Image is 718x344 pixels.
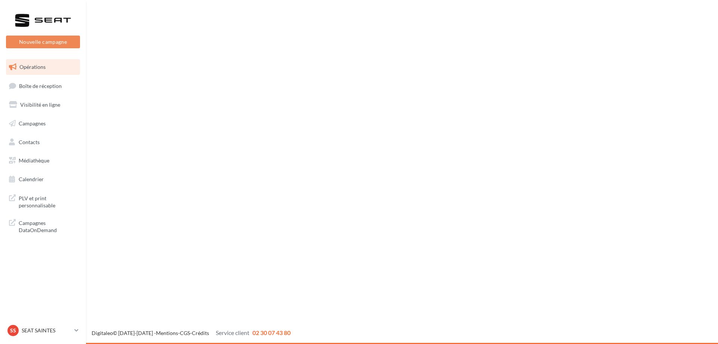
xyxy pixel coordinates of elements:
[19,176,44,182] span: Calendrier
[252,329,291,336] span: 02 30 07 43 80
[4,215,82,237] a: Campagnes DataOnDemand
[19,64,46,70] span: Opérations
[6,36,80,48] button: Nouvelle campagne
[4,97,82,113] a: Visibilité en ligne
[19,157,49,164] span: Médiathèque
[4,171,82,187] a: Calendrier
[19,120,46,127] span: Campagnes
[4,153,82,168] a: Médiathèque
[19,82,62,89] span: Boîte de réception
[180,330,190,336] a: CGS
[92,330,291,336] span: © [DATE]-[DATE] - - -
[22,327,71,334] p: SEAT SAINTES
[4,59,82,75] a: Opérations
[4,190,82,212] a: PLV et print personnalisable
[10,327,16,334] span: SS
[20,101,60,108] span: Visibilité en ligne
[19,218,77,234] span: Campagnes DataOnDemand
[4,116,82,131] a: Campagnes
[19,138,40,145] span: Contacts
[192,330,209,336] a: Crédits
[156,330,178,336] a: Mentions
[216,329,249,336] span: Service client
[4,134,82,150] a: Contacts
[92,330,113,336] a: Digitaleo
[6,323,80,338] a: SS SEAT SAINTES
[19,193,77,209] span: PLV et print personnalisable
[4,78,82,94] a: Boîte de réception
